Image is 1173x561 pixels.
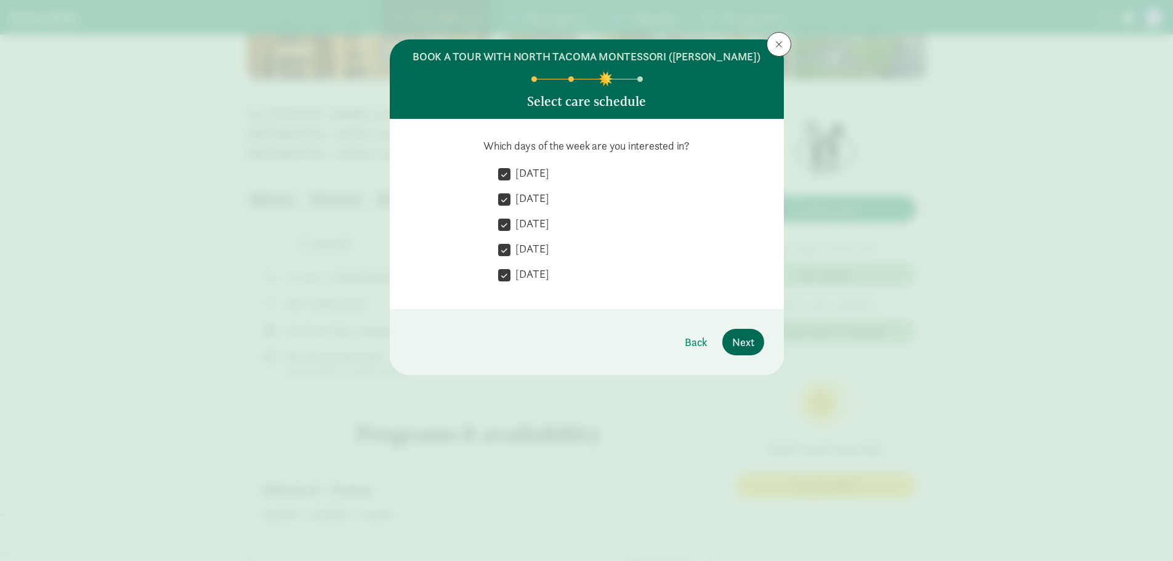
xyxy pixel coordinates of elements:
button: Next [722,329,764,355]
label: [DATE] [510,216,549,231]
span: Back [685,334,707,350]
button: Back [675,329,717,355]
label: [DATE] [510,191,549,206]
h5: Select care schedule [527,94,646,109]
span: Next [732,334,754,350]
h6: BOOK A TOUR WITH NORTH TACOMA MONTESSORI ([PERSON_NAME]) [413,49,760,64]
label: [DATE] [510,267,549,281]
label: [DATE] [510,166,549,180]
p: Which days of the week are you interested in? [409,139,764,153]
label: [DATE] [510,241,549,256]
